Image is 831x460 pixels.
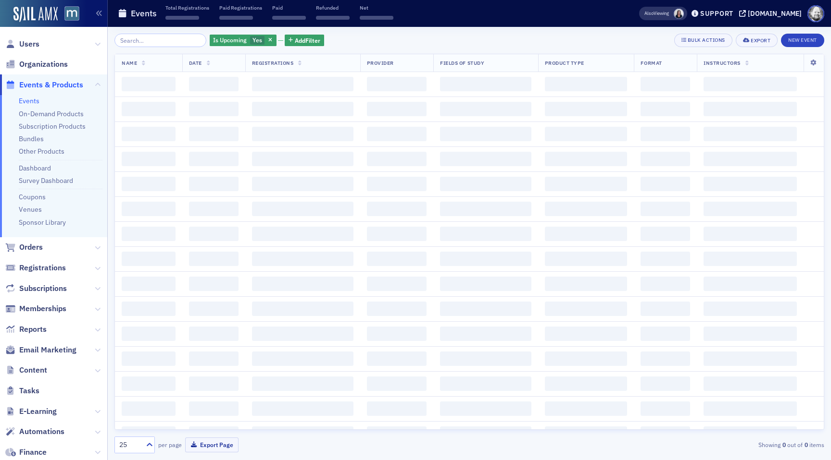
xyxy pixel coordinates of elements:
span: ‌ [545,426,628,441]
span: ‌ [641,177,690,191]
span: ‌ [189,102,239,116]
div: Yes [210,35,277,47]
span: Provider [367,60,394,66]
span: ‌ [252,302,353,316]
span: Yes [252,36,262,44]
span: ‌ [440,376,531,391]
span: ‌ [367,302,427,316]
a: Events & Products [5,80,83,90]
span: ‌ [367,77,427,91]
span: ‌ [252,102,353,116]
a: Users [5,39,39,49]
strong: 0 [803,440,809,449]
strong: 0 [781,440,787,449]
span: ‌ [252,177,353,191]
span: ‌ [545,102,628,116]
span: ‌ [367,277,427,291]
span: ‌ [252,277,353,291]
span: ‌ [122,77,176,91]
div: Also [644,10,654,16]
span: ‌ [641,277,690,291]
span: ‌ [641,202,690,216]
a: Automations [5,426,64,437]
p: Paid Registrations [219,4,262,11]
a: Orders [5,242,43,253]
a: Sponsor Library [19,218,66,227]
a: Other Products [19,147,64,156]
span: ‌ [122,376,176,391]
span: ‌ [122,102,176,116]
span: Tasks [19,386,39,396]
span: ‌ [252,202,353,216]
span: ‌ [545,376,628,391]
span: ‌ [704,127,797,141]
a: Reports [5,324,47,335]
span: ‌ [440,401,531,416]
span: ‌ [122,426,176,441]
a: Survey Dashboard [19,176,73,185]
span: ‌ [189,202,239,216]
a: Events [19,97,39,105]
span: ‌ [367,327,427,341]
p: Refunded [316,4,350,11]
a: Subscriptions [5,283,67,294]
span: ‌ [219,16,253,20]
span: Profile [807,5,824,22]
span: ‌ [189,177,239,191]
span: ‌ [367,401,427,416]
span: ‌ [367,152,427,166]
span: ‌ [704,277,797,291]
a: Memberships [5,303,66,314]
button: [DOMAIN_NAME] [739,10,805,17]
span: ‌ [367,127,427,141]
span: ‌ [641,102,690,116]
div: Support [700,9,733,18]
span: ‌ [367,102,427,116]
span: ‌ [440,277,531,291]
a: On-Demand Products [19,109,84,118]
span: ‌ [367,177,427,191]
span: ‌ [252,351,353,366]
a: Subscription Products [19,122,86,131]
span: Fields Of Study [440,60,484,66]
span: ‌ [252,127,353,141]
span: ‌ [704,252,797,266]
span: ‌ [122,302,176,316]
span: ‌ [704,351,797,366]
span: ‌ [189,376,239,391]
span: Format [641,60,662,66]
span: ‌ [189,302,239,316]
span: ‌ [440,252,531,266]
a: Bundles [19,134,44,143]
span: ‌ [545,202,628,216]
span: ‌ [440,127,531,141]
span: ‌ [122,277,176,291]
span: ‌ [367,376,427,391]
p: Paid [272,4,306,11]
span: ‌ [252,252,353,266]
span: ‌ [122,202,176,216]
span: ‌ [367,252,427,266]
span: ‌ [367,426,427,441]
span: Date [189,60,202,66]
span: Reports [19,324,47,335]
span: Product Type [545,60,584,66]
input: Search… [114,34,206,47]
span: ‌ [641,77,690,91]
span: ‌ [189,277,239,291]
span: ‌ [189,127,239,141]
span: ‌ [704,102,797,116]
span: ‌ [440,302,531,316]
a: Tasks [5,386,39,396]
span: ‌ [641,152,690,166]
span: ‌ [122,152,176,166]
span: ‌ [440,202,531,216]
span: ‌ [641,376,690,391]
span: ‌ [189,327,239,341]
span: ‌ [440,227,531,241]
span: ‌ [189,252,239,266]
button: Export [736,34,778,47]
span: ‌ [545,77,628,91]
p: Total Registrations [165,4,209,11]
button: Bulk Actions [674,34,732,47]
